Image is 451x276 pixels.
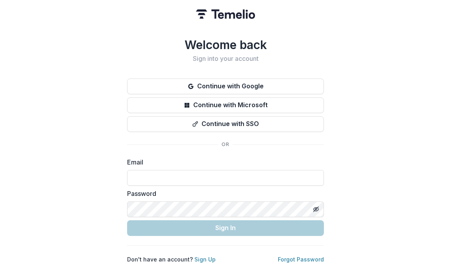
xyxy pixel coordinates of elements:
[127,38,324,52] h1: Welcome back
[127,79,324,94] button: Continue with Google
[127,55,324,62] h2: Sign into your account
[310,203,322,216] button: Toggle password visibility
[278,256,324,263] a: Forgot Password
[127,116,324,132] button: Continue with SSO
[194,256,216,263] a: Sign Up
[127,189,319,198] label: Password
[196,9,255,19] img: Temelio
[127,97,324,113] button: Continue with Microsoft
[127,157,319,167] label: Email
[127,220,324,236] button: Sign In
[127,255,216,263] p: Don't have an account?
